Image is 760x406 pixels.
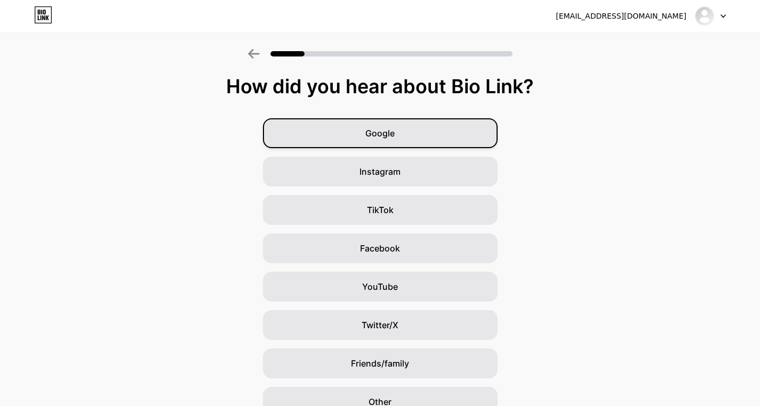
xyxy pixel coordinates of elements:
[359,165,401,178] span: Instagram
[694,6,715,26] img: collinscoolingfl
[556,11,686,22] div: [EMAIL_ADDRESS][DOMAIN_NAME]
[351,357,409,370] span: Friends/family
[367,204,394,216] span: TikTok
[365,127,395,140] span: Google
[360,242,400,255] span: Facebook
[362,319,398,331] span: Twitter/X
[362,280,398,293] span: YouTube
[5,76,755,97] div: How did you hear about Bio Link?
